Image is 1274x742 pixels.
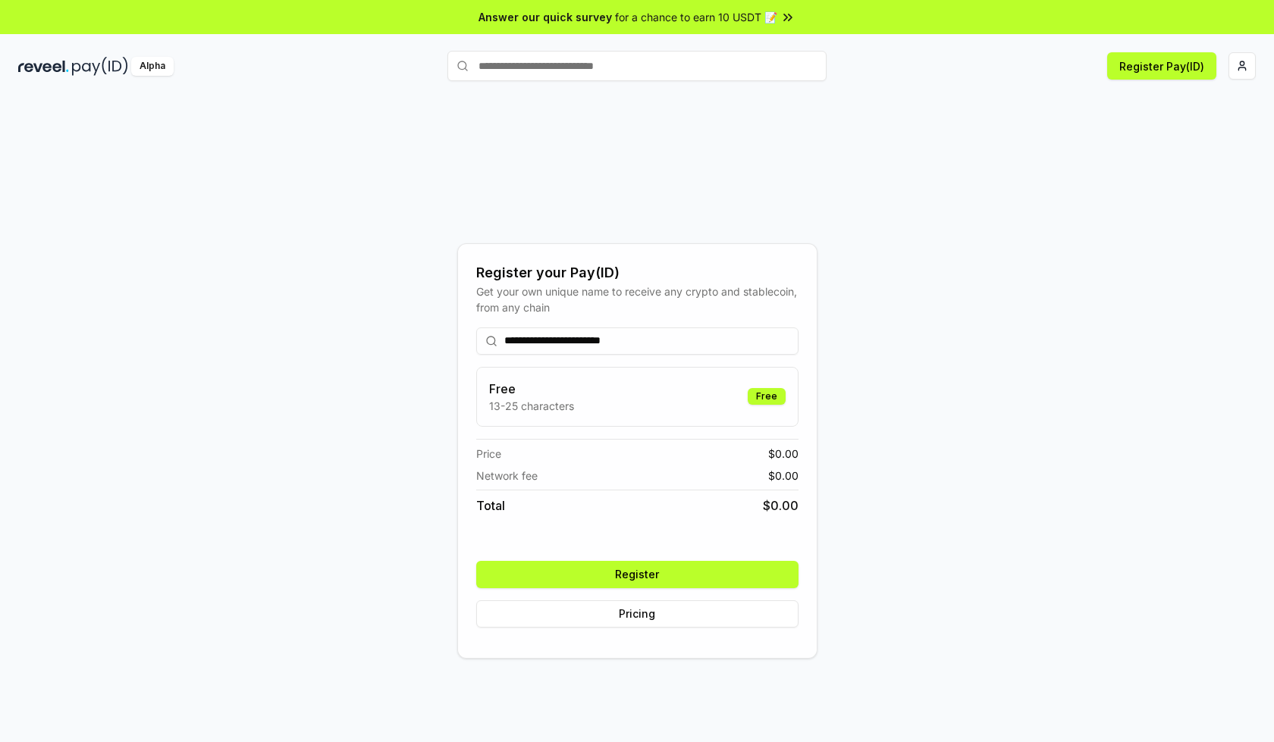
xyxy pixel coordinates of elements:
div: Get your own unique name to receive any crypto and stablecoin, from any chain [476,283,799,315]
div: Alpha [131,57,174,76]
span: Answer our quick survey [479,9,612,25]
span: for a chance to earn 10 USDT 📝 [615,9,777,25]
span: Total [476,496,505,515]
span: Price [476,446,501,462]
span: $ 0.00 [763,496,799,515]
span: $ 0.00 [768,446,799,462]
button: Pricing [476,600,799,628]
img: reveel_dark [18,57,69,76]
h3: Free [489,380,574,398]
span: $ 0.00 [768,468,799,484]
div: Register your Pay(ID) [476,262,799,283]
p: 13-25 characters [489,398,574,414]
div: Free [748,388,786,405]
button: Register Pay(ID) [1107,52,1216,80]
button: Register [476,561,799,588]
span: Network fee [476,468,538,484]
img: pay_id [72,57,128,76]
